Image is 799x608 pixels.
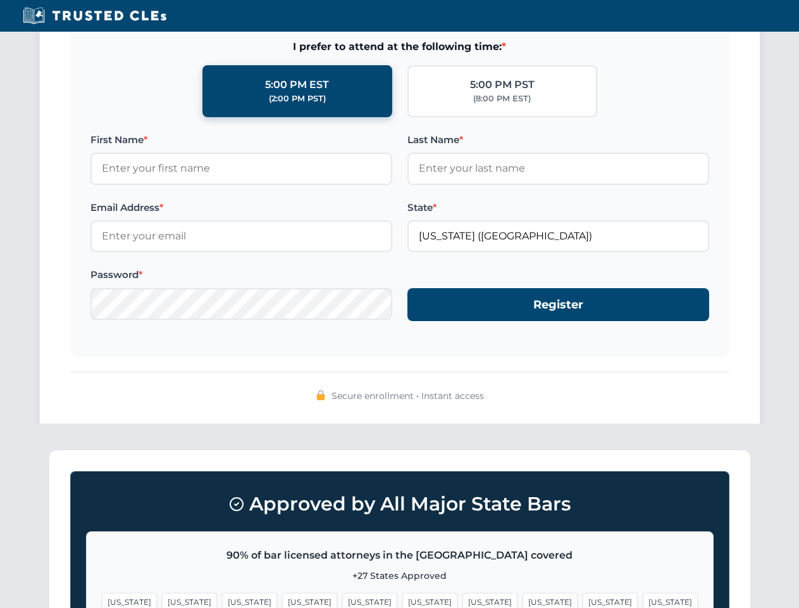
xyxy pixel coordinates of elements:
[265,77,329,93] div: 5:00 PM EST
[102,569,698,583] p: +27 States Approved
[331,389,484,403] span: Secure enrollment • Instant access
[316,390,326,400] img: 🔒
[90,132,392,148] label: First Name
[407,288,709,322] button: Register
[473,92,531,105] div: (8:00 PM EST)
[90,153,392,184] input: Enter your first name
[407,220,709,252] input: Arizona (AZ)
[90,200,392,215] label: Email Address
[90,39,709,55] span: I prefer to attend at the following time:
[269,92,326,105] div: (2:00 PM PST)
[90,220,392,252] input: Enter your email
[407,132,709,148] label: Last Name
[407,153,709,184] input: Enter your last name
[407,200,709,215] label: State
[102,547,698,564] p: 90% of bar licensed attorneys in the [GEOGRAPHIC_DATA] covered
[470,77,535,93] div: 5:00 PM PST
[90,267,392,282] label: Password
[86,487,714,521] h3: Approved by All Major State Bars
[19,6,170,25] img: Trusted CLEs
